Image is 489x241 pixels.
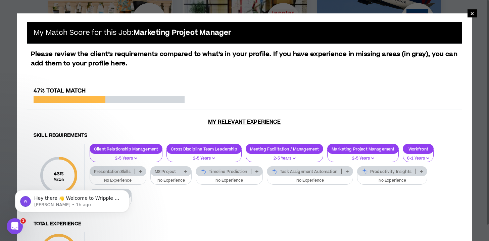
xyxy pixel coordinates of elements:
button: 2-5 Years [327,150,399,163]
button: 0-1 Years [403,150,434,163]
button: 2-5 Years [246,150,324,163]
p: 0-1 Years [407,156,429,162]
iframe: Intercom notifications message [5,176,139,223]
p: Meeting Facilitation / Management [246,146,323,152]
h5: My Match Score for this Job: [34,28,232,37]
p: 2-5 Years [94,156,158,162]
p: Cross Discipline Team Leadership [167,146,241,152]
p: Productivity Insights [357,169,415,174]
p: No Experience [155,178,188,184]
p: No Experience [361,178,423,184]
p: No Experience [271,178,349,184]
iframe: Intercom live chat [7,218,23,234]
p: No Experience [200,178,258,184]
button: No Experience [357,172,427,185]
p: Workfront [403,146,433,152]
span: 43 % [54,170,64,177]
p: Timeline Prediction [196,169,251,174]
button: 2-5 Years [90,150,162,163]
h3: My Relevant Experience [27,119,462,125]
p: Client Relationship Management [90,146,162,152]
p: Please review the client’s requirements compared to what’s in your profile. If you have experienc... [27,50,462,68]
button: No Experience [267,172,353,185]
h4: Skill Requirements [34,132,455,139]
p: Presentation Skills [90,169,135,174]
button: No Experience [150,172,192,185]
p: 2-5 Years [332,156,394,162]
span: 1 [20,218,26,224]
button: No Experience [196,172,263,185]
p: Task Assignment Automation [267,169,341,174]
h4: Total Experience [34,221,455,227]
button: 2-5 Years [166,150,241,163]
span: × [470,9,474,17]
b: Marketing Project Manager [134,28,232,38]
p: MS Project [151,169,180,174]
span: 47% Total Match [34,87,86,95]
p: 2-5 Years [171,156,237,162]
p: Marketing Project Management [328,146,398,152]
p: 2-5 Years [250,156,319,162]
